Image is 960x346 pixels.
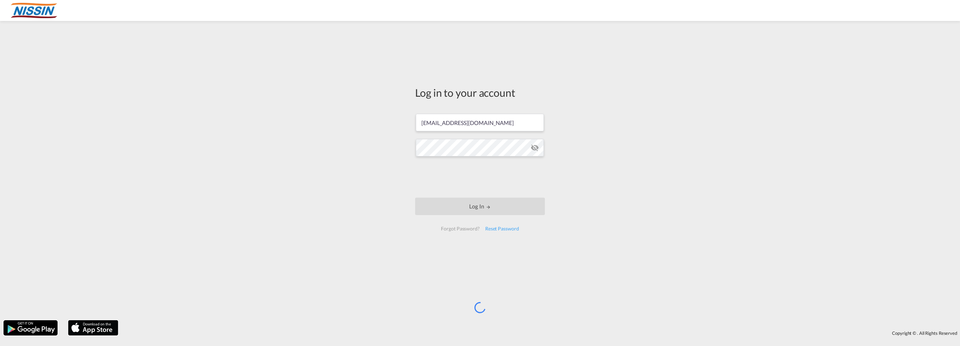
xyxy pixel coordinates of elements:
[416,114,544,131] input: Enter email/phone number
[415,198,545,215] button: LOGIN
[438,222,482,235] div: Forgot Password?
[67,319,119,336] img: apple.png
[415,85,545,100] div: Log in to your account
[427,163,533,191] iframe: reCAPTCHA
[10,3,58,19] img: 485da9108dca11f0a63a77e390b9b49c.jpg
[3,319,58,336] img: google.png
[122,327,960,339] div: Copyright © . All Rights Reserved
[482,222,522,235] div: Reset Password
[531,143,539,152] md-icon: icon-eye-off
